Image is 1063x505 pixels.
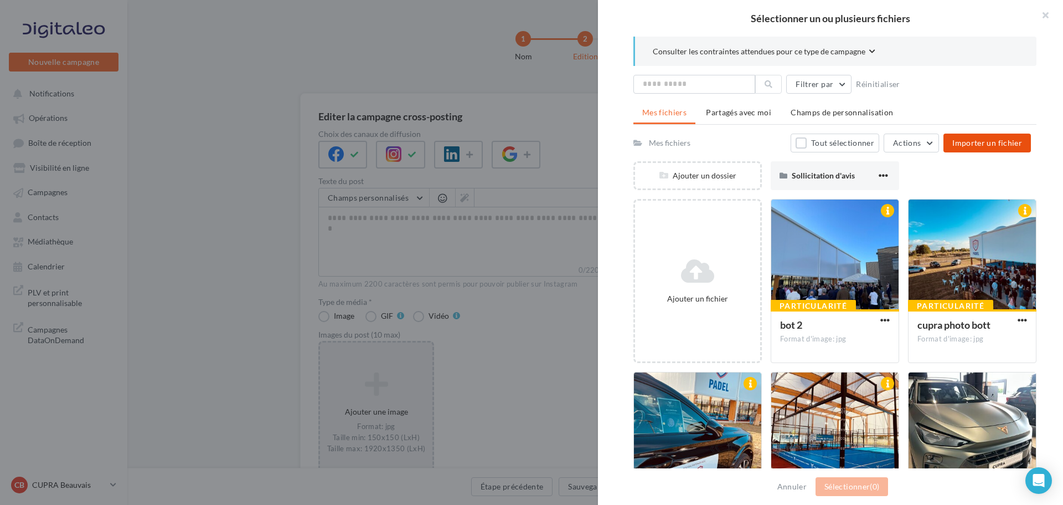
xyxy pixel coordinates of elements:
[786,75,852,94] button: Filtrer par
[884,134,939,152] button: Actions
[771,300,856,312] div: Particularité
[649,137,690,149] div: Mes fichiers
[943,134,1031,152] button: Importer un fichier
[791,108,893,117] span: Champs de personnalisation
[780,319,802,331] span: bot 2
[952,138,1022,147] span: Importer un fichier
[791,134,879,152] button: Tout sélectionner
[706,108,771,117] span: Partagés avec moi
[616,13,1045,23] h2: Sélectionner un ou plusieurs fichiers
[792,171,855,180] span: Sollicitation d'avis
[917,334,1027,344] div: Format d'image: jpg
[653,46,865,57] span: Consulter les contraintes attendues pour ce type de campagne
[852,78,905,91] button: Réinitialiser
[908,300,993,312] div: Particularité
[635,170,760,181] div: Ajouter un dossier
[780,334,890,344] div: Format d'image: jpg
[773,480,811,493] button: Annuler
[639,293,756,304] div: Ajouter un fichier
[917,319,990,331] span: cupra photo bott
[816,477,888,496] button: Sélectionner(0)
[893,138,921,147] span: Actions
[642,108,687,117] span: Mes fichiers
[870,482,879,491] span: (0)
[1025,467,1052,494] div: Open Intercom Messenger
[653,45,875,59] button: Consulter les contraintes attendues pour ce type de campagne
